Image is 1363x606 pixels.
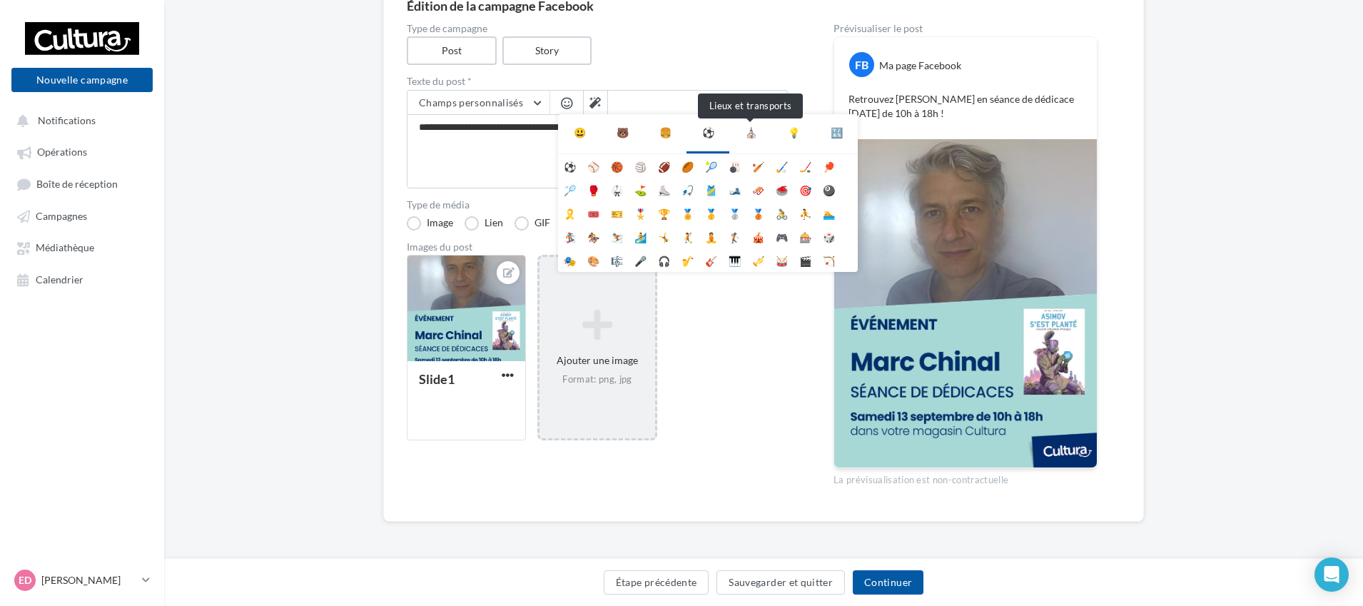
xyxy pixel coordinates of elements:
li: 🥇 [699,201,723,225]
li: 🏇 [582,225,605,248]
li: 🎣 [676,178,699,201]
li: 🎯 [794,178,817,201]
li: 🥈 [723,201,746,225]
li: 🛷 [746,178,770,201]
li: 🚴 [770,201,794,225]
li: 🥉 [746,201,770,225]
li: 🥋 [605,178,629,201]
li: 🏂 [558,225,582,248]
li: 🎱 [817,178,841,201]
li: 🤾 [676,225,699,248]
li: 🏀 [605,154,629,178]
li: 🏑 [770,154,794,178]
div: 🔣 [831,126,843,140]
a: Calendrier [9,266,156,292]
li: ⛷️ [605,225,629,248]
div: Open Intercom Messenger [1314,557,1349,592]
li: 🎾 [699,154,723,178]
a: Campagnes [9,203,156,228]
div: La prévisualisation est non-contractuelle [833,468,1098,487]
li: 🎟️ [582,201,605,225]
div: 😃 [574,126,586,140]
div: Slide1 [419,371,455,387]
button: Champs personnalisés [407,91,549,115]
label: Type de campagne [407,24,788,34]
label: Texte du post * [407,76,788,86]
li: 🏏 [746,154,770,178]
li: 🏓 [817,154,841,178]
button: Notifications [9,107,150,133]
li: 🏊 [817,201,841,225]
li: 🎫 [605,201,629,225]
li: 🎧 [652,248,676,272]
div: 🍔 [659,126,672,140]
a: Opérations [9,138,156,164]
a: Boîte de réception [9,171,156,197]
button: Étape précédente [604,570,709,595]
button: Sauvegarder et quitter [716,570,845,595]
div: Ma page Facebook [879,59,961,73]
span: Opérations [37,146,87,158]
li: 🎼 [605,248,629,272]
span: Notifications [38,114,96,126]
li: 🎳 [723,154,746,178]
label: Lien [465,216,503,231]
li: 🏆 [652,201,676,225]
li: 🎬 [794,248,817,272]
li: 🎸 [699,248,723,272]
li: 🏸 [558,178,582,201]
li: 🎽 [699,178,723,201]
li: 🎗️ [558,201,582,225]
li: ⛸️ [652,178,676,201]
div: Prévisualiser le post [833,24,1098,34]
li: 🏅 [676,201,699,225]
p: [PERSON_NAME] [41,573,136,587]
li: 🎷 [676,248,699,272]
a: Médiathèque [9,234,156,260]
span: Campagnes [36,210,87,222]
li: 🏹 [817,248,841,272]
li: 🏉 [676,154,699,178]
span: Calendrier [36,273,83,286]
li: ⚽ [558,154,582,178]
li: 🏐 [629,154,652,178]
button: Continuer [853,570,923,595]
div: FB [849,52,874,77]
div: 💡 [788,126,800,140]
li: 🏈 [652,154,676,178]
li: ⛹️ [794,201,817,225]
p: Retrouvez [PERSON_NAME] en séance de dédicace [DATE] de 10h à 18h ! [848,92,1083,121]
label: Post [407,36,497,65]
div: ⛪ [745,126,757,140]
label: Story [502,36,592,65]
button: Nouvelle campagne [11,68,153,92]
div: 🐻 [617,126,629,140]
li: 🏌 [723,225,746,248]
li: 🎰 [794,225,817,248]
li: ⚾ [582,154,605,178]
span: ED [19,573,31,587]
div: Images du post [407,242,788,252]
li: 🎭 [558,248,582,272]
label: GIF [515,216,550,231]
li: 🎲 [817,225,841,248]
label: Image [407,216,453,231]
li: 🎪 [746,225,770,248]
div: ⚽ [702,126,714,140]
li: 🎹 [723,248,746,272]
li: 🎺 [746,248,770,272]
li: 🎮 [770,225,794,248]
span: Boîte de réception [36,178,118,190]
li: 🤸 [652,225,676,248]
li: 🏒 [794,154,817,178]
li: 🎿 [723,178,746,201]
li: 🏄 [629,225,652,248]
div: Lieux et transports [698,94,803,118]
li: 🥌 [770,178,794,201]
a: ED [PERSON_NAME] [11,567,153,594]
li: ⛳ [629,178,652,201]
span: Médiathèque [36,242,94,254]
li: 🎨 [582,248,605,272]
li: 🥊 [582,178,605,201]
li: 🥁 [770,248,794,272]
